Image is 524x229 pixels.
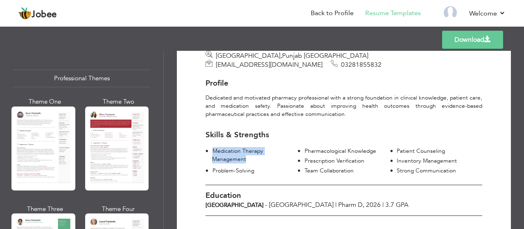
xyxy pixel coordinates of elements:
[304,147,390,155] div: Pharmacological Knowledge
[212,147,298,163] div: Medication Therapy Management
[311,9,354,18] a: Back to Profile
[382,201,384,209] span: |
[366,200,381,209] span: 2026
[206,201,264,209] b: [GEOGRAPHIC_DATA]
[341,60,382,69] span: 03281855832
[304,157,390,165] div: Prescription Verification
[365,9,421,18] a: Resume Templates
[87,205,151,213] div: Theme Four
[32,10,57,19] span: Jobee
[206,191,482,200] h3: Education
[304,167,390,175] div: Team Collaboration
[206,79,482,88] h3: Profile
[444,6,457,19] img: Profile Img
[397,167,482,175] div: Strong Communication
[338,200,364,209] span: Pharm D
[397,147,482,155] div: Patient Counseling
[18,7,32,20] img: jobee.io
[216,51,368,60] span: [GEOGRAPHIC_DATA] Punjab [GEOGRAPHIC_DATA]
[199,94,488,118] div: Dedicated and motivated pharmacy professional with a strong foundation in clinical knowledge, pat...
[206,131,482,139] h3: Skills & Strengths
[442,31,503,49] a: Download
[385,200,409,209] span: 3.7 GPA
[397,157,482,165] div: Inventory Management
[13,97,77,106] div: Theme One
[265,201,267,209] span: -
[87,97,151,106] div: Theme Two
[269,200,334,209] span: [GEOGRAPHIC_DATA]
[216,60,323,69] span: [EMAIL_ADDRESS][DOMAIN_NAME]
[212,167,298,175] div: Problem-Solving
[13,205,77,213] div: Theme Three
[335,201,337,209] span: |
[363,200,364,209] span: ,
[469,9,506,18] a: Welcome
[18,7,57,20] a: Jobee
[13,70,150,87] div: Professional Themes
[280,51,282,60] span: ,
